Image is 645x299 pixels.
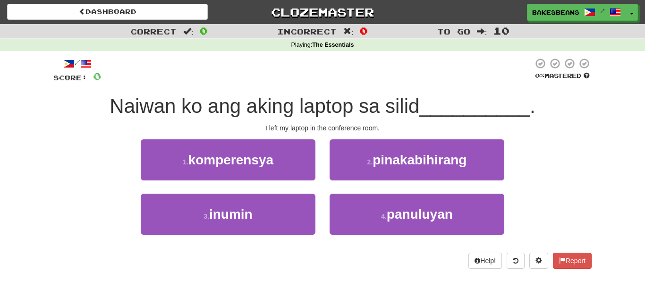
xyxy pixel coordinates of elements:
[204,213,209,220] small: 3 .
[343,27,354,35] span: :
[419,95,530,117] span: __________
[387,207,453,222] span: panuluyan
[53,74,87,82] span: Score:
[367,158,373,166] small: 2 .
[437,26,470,36] span: To go
[330,139,504,180] button: 2.pinakabihirang
[222,4,423,20] a: Clozemaster
[93,70,101,82] span: 0
[360,25,368,36] span: 0
[493,25,509,36] span: 10
[277,26,337,36] span: Incorrect
[477,27,487,35] span: :
[600,8,605,14] span: /
[530,95,535,117] span: .
[188,153,274,167] span: komperensya
[468,253,502,269] button: Help!
[200,25,208,36] span: 0
[7,4,208,20] a: Dashboard
[110,95,419,117] span: Naiwan ko ang aking laptop sa silid
[53,58,101,69] div: /
[312,42,354,48] strong: The Essentials
[507,253,525,269] button: Round history (alt+y)
[330,194,504,235] button: 4.panuluyan
[53,123,592,133] div: I left my laptop in the conference room.
[532,8,579,17] span: bakesbeans
[130,26,177,36] span: Correct
[553,253,592,269] button: Report
[381,213,387,220] small: 4 .
[209,207,253,222] span: inumin
[533,72,592,80] div: Mastered
[535,72,544,79] span: 0 %
[183,27,194,35] span: :
[183,158,188,166] small: 1 .
[373,153,467,167] span: pinakabihirang
[141,139,315,180] button: 1.komperensya
[527,4,626,21] a: bakesbeans /
[141,194,315,235] button: 3.inumin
